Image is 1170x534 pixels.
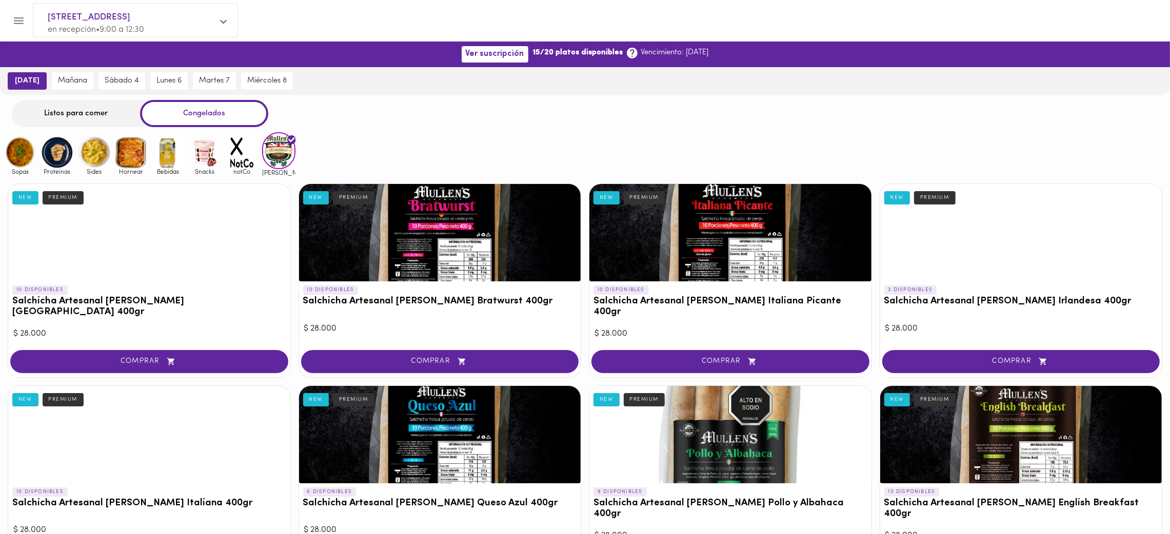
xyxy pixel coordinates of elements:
div: $ 28.000 [13,328,285,340]
p: 3 DISPONIBLES [884,285,937,295]
button: Ver suscripción [462,46,528,62]
p: 9 DISPONIBLES [593,487,647,497]
button: COMPRAR [591,350,869,373]
button: COMPRAR [301,350,579,373]
div: Salchicha Artesanal Mullens Italiana Picante 400gr [589,184,871,281]
button: [DATE] [8,72,47,90]
div: PREMIUM [624,393,665,406]
span: Sides [77,168,111,175]
button: COMPRAR [10,350,288,373]
img: Sopas [4,136,37,169]
p: 8 DISPONIBLES [303,487,356,497]
img: notCo [225,136,259,169]
div: NEW [884,191,910,204]
button: sábado 4 [98,72,145,90]
p: 10 DISPONIBLES [884,487,940,497]
div: Salchicha Artesanal Mullens Irlandesa 400gr [880,184,1162,281]
span: miércoles 8 [247,76,287,86]
div: PREMIUM [333,393,374,406]
img: Snacks [188,136,222,169]
button: COMPRAR [882,350,1160,373]
img: Hornear [114,136,148,169]
h3: Salchicha Artesanal [PERSON_NAME] Italiana Picante 400gr [593,296,867,318]
span: Hornear [114,168,148,175]
img: Bebidas [151,136,185,169]
span: en recepción • 9:00 a 12:30 [48,26,144,34]
button: martes 7 [193,72,236,90]
div: Congelados [140,100,268,127]
h3: Salchicha Artesanal [PERSON_NAME] Irlandesa 400gr [884,296,1158,307]
div: PREMIUM [624,191,665,204]
button: lunes 6 [150,72,188,90]
div: NEW [12,393,38,406]
button: Menu [6,8,31,33]
span: mañana [58,76,87,86]
div: NEW [303,191,329,204]
p: Vencimiento: [DATE] [641,47,709,58]
button: miércoles 8 [241,72,293,90]
span: COMPRAR [895,357,1147,366]
p: 10 DISPONIBLES [12,487,68,497]
p: 10 DISPONIBLES [303,285,359,295]
img: Sides [77,136,111,169]
span: sábado 4 [105,76,139,86]
img: mullens [262,132,295,169]
h3: Salchicha Artesanal [PERSON_NAME] [GEOGRAPHIC_DATA] 400gr [12,296,286,318]
div: Salchicha Artesanal Mullens Pollo y Albahaca 400gr [589,386,871,483]
p: 10 DISPONIBLES [12,285,68,295]
span: Bebidas [151,168,185,175]
h3: Salchicha Artesanal [PERSON_NAME] Queso Azul 400gr [303,498,577,509]
div: NEW [303,393,329,406]
span: COMPRAR [23,357,275,366]
div: Salchicha Artesanal Mullens Queso Azul 400gr [299,386,581,483]
h3: Salchicha Artesanal [PERSON_NAME] Italiana 400gr [12,498,286,509]
div: Salchicha Artesanal Mullens Bratwurst 400gr [299,184,581,281]
div: NEW [12,191,38,204]
div: Salchicha Artesanal Mullens Argentina 400gr [8,184,290,281]
span: [DATE] [15,76,39,86]
h3: Salchicha Artesanal [PERSON_NAME] Pollo y Albahaca 400gr [593,498,867,520]
span: [PERSON_NAME] [262,169,295,176]
iframe: Messagebird Livechat Widget [1110,475,1160,524]
img: Proteinas [41,136,74,169]
div: PREMIUM [914,191,956,204]
span: Proteinas [41,168,74,175]
div: PREMIUM [914,393,956,406]
div: Listos para comer [12,100,140,127]
h3: Salchicha Artesanal [PERSON_NAME] Bratwurst 400gr [303,296,577,307]
div: NEW [593,191,620,204]
h3: Salchicha Artesanal [PERSON_NAME] English Breakfast 400gr [884,498,1158,520]
button: mañana [52,72,93,90]
span: lunes 6 [156,76,182,86]
div: PREMIUM [43,191,84,204]
span: [STREET_ADDRESS] [48,11,213,24]
span: notCo [225,168,259,175]
div: NEW [884,393,910,406]
span: COMPRAR [314,357,566,366]
div: $ 28.000 [594,328,866,340]
div: $ 28.000 [885,323,1157,335]
div: Salchicha Artesanal Mullens Italiana 400gr [8,386,290,483]
span: Sopas [4,168,37,175]
div: NEW [593,393,620,406]
span: COMPRAR [604,357,857,366]
div: PREMIUM [333,191,374,204]
span: martes 7 [199,76,230,86]
b: 15/20 platos disponibles [533,47,623,58]
div: $ 28.000 [304,323,576,335]
div: Salchicha Artesanal Mullens English Breakfast 400gr [880,386,1162,483]
span: Ver suscripción [466,49,524,59]
p: 10 DISPONIBLES [593,285,649,295]
span: Snacks [188,168,222,175]
div: PREMIUM [43,393,84,406]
